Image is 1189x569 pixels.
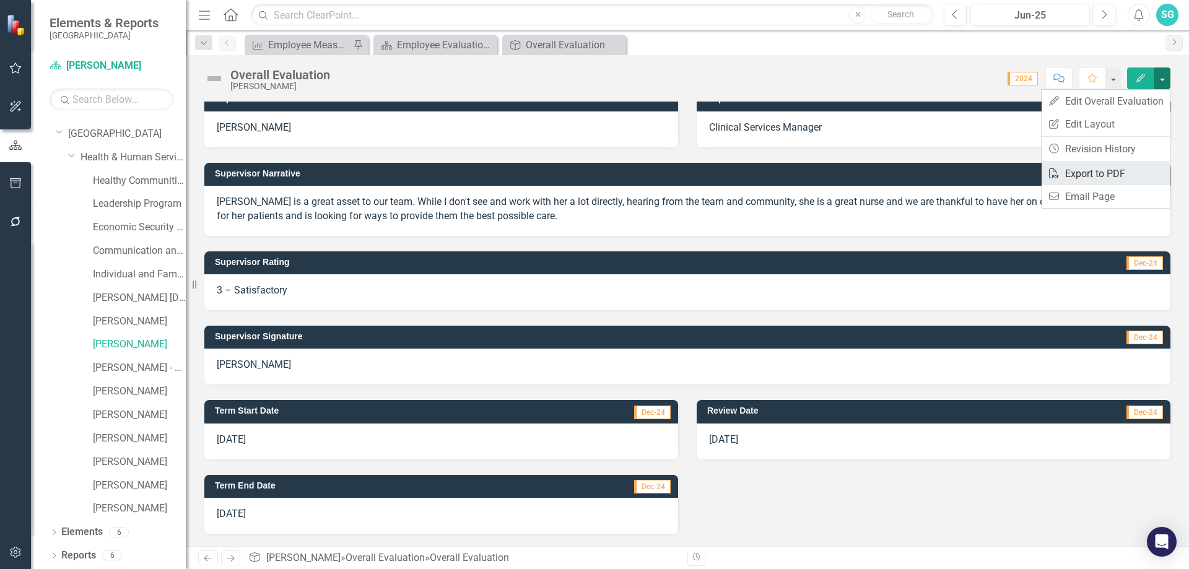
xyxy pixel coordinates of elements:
[430,552,509,563] div: Overall Evaluation
[217,284,287,296] span: 3 – Satisfactory
[68,127,186,141] a: [GEOGRAPHIC_DATA]
[634,480,671,493] span: Dec-24
[6,14,28,36] img: ClearPoint Strategy
[50,30,159,40] small: [GEOGRAPHIC_DATA]
[869,6,931,24] button: Search
[377,37,494,53] a: Employee Evaluation Navigation
[709,433,738,445] span: [DATE]
[50,15,159,30] span: Elements & Reports
[709,121,1158,135] p: Clinical Services Manager
[93,267,186,282] a: Individual and Family Health Program
[505,37,623,53] a: Overall Evaluation
[975,8,1085,23] div: Jun-25
[1042,185,1170,208] a: Email Page
[93,455,186,469] a: [PERSON_NAME]
[215,406,502,415] h3: Term Start Date
[230,68,330,82] div: Overall Evaluation
[217,121,666,135] p: [PERSON_NAME]
[217,508,246,519] span: [DATE]
[93,291,186,305] a: [PERSON_NAME] [DATE]
[217,195,1158,224] p: [PERSON_NAME] is a great asset to our team. While I don't see and work with her a lot directly, h...
[1042,137,1170,160] a: Revision History
[970,4,1089,26] button: Jun-25
[268,37,350,53] div: Employee Measure Report to Update
[266,552,341,563] a: [PERSON_NAME]
[93,197,186,211] a: Leadership Program
[1156,4,1178,26] button: SG
[1126,331,1163,344] span: Dec-24
[887,9,914,19] span: Search
[1042,90,1170,113] a: Edit Overall Evaluation
[1008,72,1038,85] span: 2024
[93,432,186,446] a: [PERSON_NAME]
[248,37,350,53] a: Employee Measure Report to Update
[217,433,246,445] span: [DATE]
[1126,256,1163,270] span: Dec-24
[109,527,129,537] div: 6
[61,549,96,563] a: Reports
[215,481,496,490] h3: Term End Date
[248,551,678,565] div: » »
[61,525,103,539] a: Elements
[1042,162,1170,185] a: Export to PDF
[526,37,623,53] div: Overall Evaluation
[93,361,186,375] a: [PERSON_NAME] - Family Planning
[215,169,873,178] h3: Supervisor Narrative
[93,337,186,352] a: [PERSON_NAME]
[230,82,330,91] div: [PERSON_NAME]
[1126,406,1163,419] span: Dec-24
[93,502,186,516] a: [PERSON_NAME]
[93,315,186,329] a: [PERSON_NAME]
[215,258,845,267] h3: Supervisor Rating
[1147,527,1177,557] div: Open Intercom Messenger
[50,59,173,73] a: [PERSON_NAME]
[93,479,186,493] a: [PERSON_NAME]
[102,550,122,561] div: 6
[217,358,1158,372] p: [PERSON_NAME]
[707,406,970,415] h3: Review Date
[634,406,671,419] span: Dec-24
[93,244,186,258] a: Communication and Coordination Program
[215,332,878,341] h3: Supervisor Signature
[346,552,425,563] a: Overall Evaluation
[81,150,186,165] a: Health & Human Services Department
[1042,113,1170,136] a: Edit Layout
[93,384,186,399] a: [PERSON_NAME]
[50,89,173,110] input: Search Below...
[251,4,934,26] input: Search ClearPoint...
[93,174,186,188] a: Healthy Communities Program
[93,408,186,422] a: [PERSON_NAME]
[93,220,186,235] a: Economic Security Program
[397,37,494,53] div: Employee Evaluation Navigation
[204,69,224,89] img: Not Defined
